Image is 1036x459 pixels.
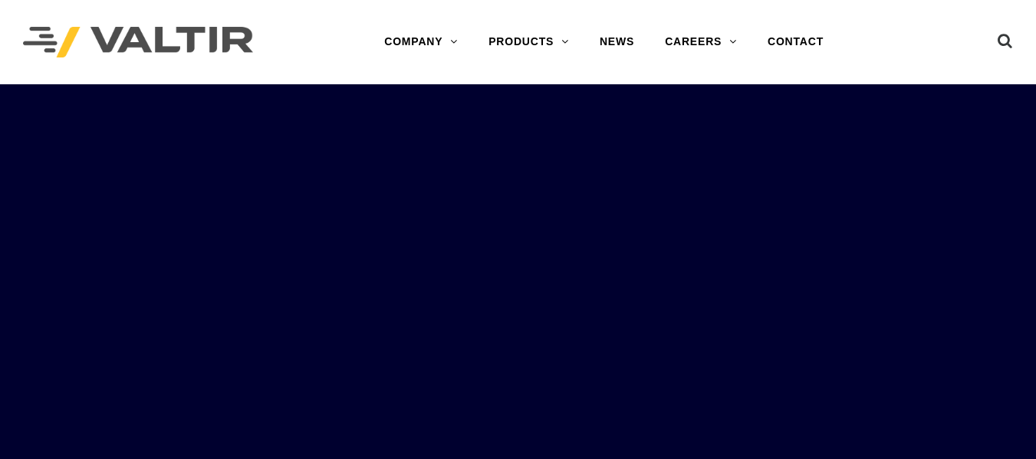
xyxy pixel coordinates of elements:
[584,27,650,57] a: NEWS
[752,27,839,57] a: CONTACT
[369,27,473,57] a: COMPANY
[23,27,253,58] img: Valtir
[473,27,584,57] a: PRODUCTS
[650,27,752,57] a: CAREERS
